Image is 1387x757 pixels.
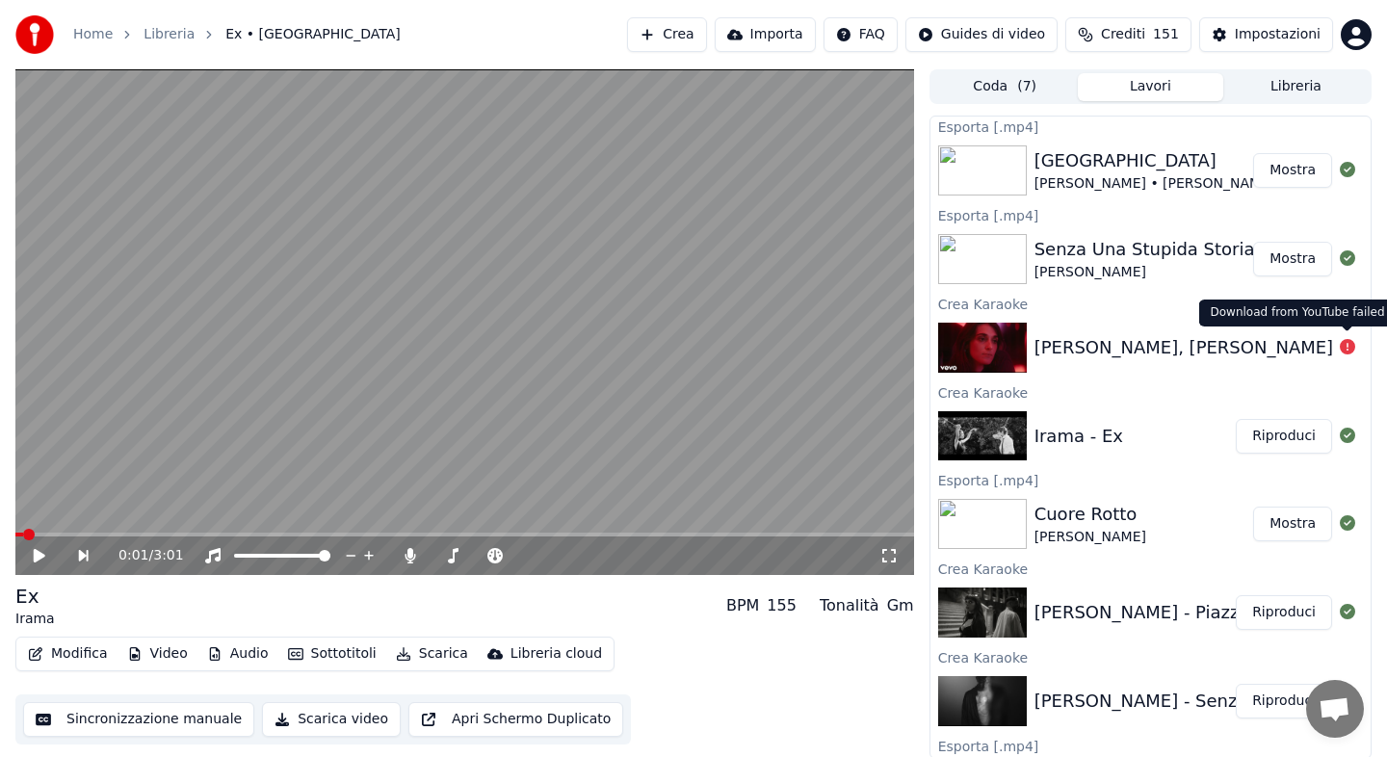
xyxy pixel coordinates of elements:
div: Irama - Ex [1034,423,1123,450]
button: Crea [627,17,706,52]
button: Importa [715,17,816,52]
button: Sincronizzazione manuale [23,702,254,737]
button: Sottotitoli [280,640,384,667]
div: Crea Karaoke [930,380,1371,404]
div: / [118,546,165,565]
button: Modifica [20,640,116,667]
button: Riproduci [1236,684,1332,718]
button: Mostra [1253,507,1332,541]
span: Ex • [GEOGRAPHIC_DATA] [225,25,400,44]
button: Coda [932,73,1078,101]
button: Impostazioni [1199,17,1333,52]
a: Libreria [144,25,195,44]
div: Impostazioni [1235,25,1321,44]
div: [PERSON_NAME] [1034,528,1146,547]
button: Video [119,640,196,667]
div: [PERSON_NAME] [1034,263,1255,282]
div: Esporta [.mp4] [930,734,1371,757]
a: Home [73,25,113,44]
button: Lavori [1078,73,1223,101]
div: Aprire la chat [1306,680,1364,738]
div: [PERSON_NAME] • [PERSON_NAME] [1034,174,1275,194]
div: Crea Karaoke [930,557,1371,580]
button: Scarica [388,640,476,667]
div: Irama [15,610,55,629]
div: Esporta [.mp4] [930,203,1371,226]
button: Riproduci [1236,419,1332,454]
div: Senza Una Stupida Storia [1034,236,1255,263]
span: 151 [1153,25,1179,44]
nav: breadcrumb [73,25,401,44]
div: Esporta [.mp4] [930,468,1371,491]
div: Tonalità [820,594,879,617]
button: Guides di video [905,17,1058,52]
button: Apri Schermo Duplicato [408,702,623,737]
div: BPM [726,594,759,617]
button: Libreria [1223,73,1369,101]
button: Audio [199,640,276,667]
div: Gm [887,594,914,617]
div: 155 [767,594,797,617]
button: Mostra [1253,242,1332,276]
div: Libreria cloud [510,644,602,664]
span: Crediti [1101,25,1145,44]
div: Crea Karaoke [930,292,1371,315]
span: 0:01 [118,546,148,565]
button: Scarica video [262,702,401,737]
button: Mostra [1253,153,1332,188]
div: Cuore Rotto [1034,501,1146,528]
span: ( 7 ) [1017,77,1036,96]
button: Riproduci [1236,595,1332,630]
div: [GEOGRAPHIC_DATA] [1034,147,1275,174]
button: FAQ [824,17,898,52]
div: Crea Karaoke [930,645,1371,668]
img: youka [15,15,54,54]
button: Crediti151 [1065,17,1191,52]
span: 3:01 [153,546,183,565]
div: Ex [15,583,55,610]
div: Esporta [.mp4] [930,115,1371,138]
